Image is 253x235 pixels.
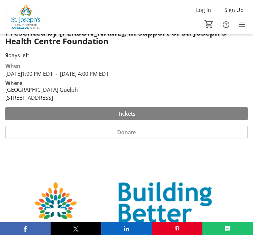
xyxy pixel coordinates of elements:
button: Menu [236,18,249,31]
div: [STREET_ADDRESS] [5,94,78,102]
span: Log In [196,6,211,14]
span: Donate [117,128,136,136]
span: [DATE] 4:00 PM EDT [53,70,109,77]
div: [GEOGRAPHIC_DATA] Guelph [5,86,78,94]
button: X [51,222,101,235]
button: LinkedIn [101,222,152,235]
button: Sign Up [219,5,249,15]
p: Presented by [PERSON_NAME], in support of St. Joseph's Health Centre Foundation [5,28,248,46]
span: 9 [5,52,8,59]
button: Donate [5,126,248,139]
button: Help [219,18,233,31]
span: [DATE] 1:00 PM EDT [5,70,53,77]
div: When [5,62,21,70]
button: Tickets [5,107,248,120]
button: Cart [203,18,215,30]
button: Log In [191,5,216,15]
button: Pinterest [152,222,202,235]
button: SMS [202,222,253,235]
div: Where [5,80,22,86]
p: days left [5,51,248,59]
span: Tickets [118,110,135,118]
span: - [53,70,60,77]
img: St. Joseph's Health Centre Foundation Guelph's Logo [4,5,48,30]
span: Sign Up [224,6,244,14]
